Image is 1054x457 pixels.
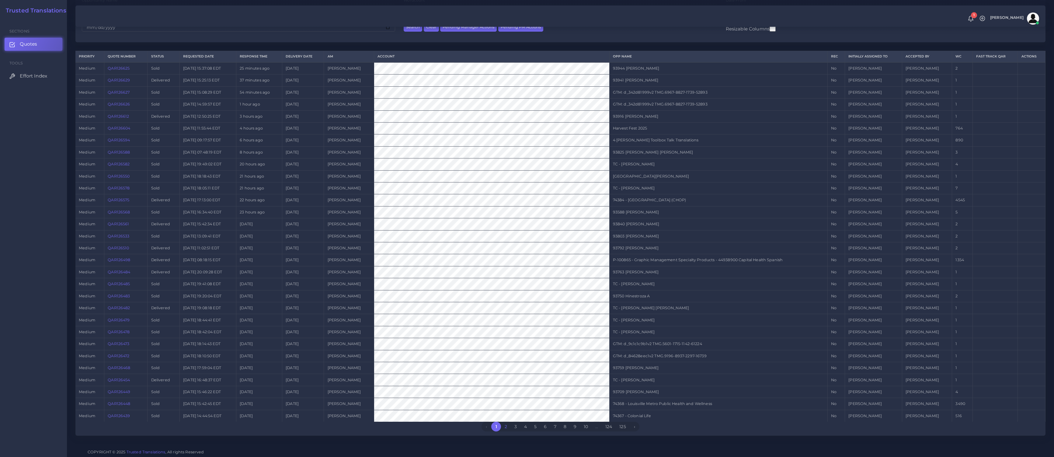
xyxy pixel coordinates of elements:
a: Trusted Translations [2,7,66,14]
td: [PERSON_NAME] [845,254,902,266]
a: QAR126604 [108,126,130,130]
th: Priority [75,51,104,62]
td: 4545 [952,194,973,206]
a: QAR126439 [108,414,130,418]
td: [DATE] [282,182,324,194]
a: QAR126478 [108,330,130,334]
td: 93941 [PERSON_NAME] [609,74,827,86]
th: Requested Date [179,51,236,62]
td: 93588 [PERSON_NAME] [609,206,827,218]
td: [PERSON_NAME] [845,134,902,146]
span: medium [79,114,95,119]
td: 8 hours ago [236,146,282,158]
td: [DATE] [236,242,282,254]
td: 93750 Hinestroza A [609,290,827,302]
td: 2 [952,290,973,302]
td: No [827,74,845,86]
td: 1 [952,86,973,98]
a: QAR126473 [108,341,129,346]
td: Sold [148,206,180,218]
td: [DATE] [282,194,324,206]
td: No [827,86,845,98]
td: 764 [952,122,973,134]
td: 5 [952,206,973,218]
td: No [827,254,845,266]
td: [DATE] 09:17:57 EDT [179,134,236,146]
td: 2 [952,62,973,74]
td: [PERSON_NAME] [845,99,902,110]
a: QAR126498 [108,258,130,262]
td: 4 [952,158,973,170]
a: 10 [580,422,592,431]
td: [DATE] 14:59:57 EDT [179,99,236,110]
td: [PERSON_NAME] [324,62,374,74]
span: medium [79,234,95,238]
td: [DATE] 19:20:04 EDT [179,290,236,302]
th: Quote Number [104,51,148,62]
td: [PERSON_NAME] [902,158,952,170]
td: 4 hours ago [236,122,282,134]
td: [PERSON_NAME] [324,122,374,134]
td: 1 [952,170,973,182]
td: [PERSON_NAME] [902,146,952,158]
td: [DATE] [236,218,282,230]
td: [DATE] [236,230,282,242]
td: [GEOGRAPHIC_DATA][PERSON_NAME] [609,170,827,182]
td: [DATE] [236,290,282,302]
a: Next » [630,422,639,431]
td: 54 minutes ago [236,86,282,98]
td: Sold [148,62,180,74]
a: QAR126578 [108,186,130,190]
td: 25 minutes ago [236,62,282,74]
a: QAR126479 [108,318,130,322]
a: QAR126588 [108,150,130,154]
a: QAR126625 [108,66,130,71]
td: [DATE] 07:48:19 EDT [179,146,236,158]
span: medium [79,150,95,154]
span: medium [79,270,95,274]
span: medium [79,162,95,166]
a: 1 [965,16,976,22]
a: 6 [540,422,550,431]
td: [PERSON_NAME] [902,242,952,254]
td: 4 [PERSON_NAME] Toolbox Talk Translations [609,134,827,146]
td: [DATE] 18:05:11 EDT [179,182,236,194]
a: QAR126582 [108,162,130,166]
td: [PERSON_NAME] [324,86,374,98]
td: [PERSON_NAME] [845,218,902,230]
td: [PERSON_NAME] [902,218,952,230]
span: medium [79,174,95,178]
td: No [827,230,845,242]
td: [PERSON_NAME] [902,74,952,86]
td: [DATE] 19:41:08 EDT [179,278,236,290]
a: Trusted Translations [127,450,165,454]
th: REC [827,51,845,62]
a: 124 [602,422,616,431]
span: medium [79,90,95,95]
td: Sold [148,99,180,110]
td: [PERSON_NAME] [845,290,902,302]
span: Tools [9,61,23,65]
td: 7 [952,182,973,194]
td: [DATE] [282,266,324,278]
td: [DATE] [282,99,324,110]
td: 6 hours ago [236,134,282,146]
th: Initially Assigned to [845,51,902,62]
img: avatar [1027,12,1039,25]
span: medium [79,282,95,286]
a: 5 [530,422,540,431]
a: QAR126568 [108,210,130,214]
td: Delivered [148,74,180,86]
td: [PERSON_NAME] [845,194,902,206]
td: Sold [148,278,180,290]
td: No [827,278,845,290]
td: [PERSON_NAME] [845,182,902,194]
td: [PERSON_NAME] [845,122,902,134]
td: 21 hours ago [236,182,282,194]
td: Harvest Fest 2025 [609,122,827,134]
td: [PERSON_NAME] [845,86,902,98]
td: 74384 - [GEOGRAPHIC_DATA] (CHOP) [609,194,827,206]
td: [DATE] 15:42:34 EDT [179,218,236,230]
th: Opp Name [609,51,827,62]
td: 1 [952,74,973,86]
